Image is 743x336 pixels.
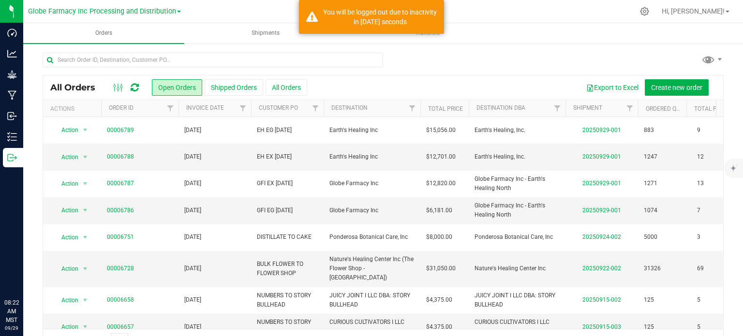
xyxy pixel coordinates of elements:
span: Globe Farmacy Inc [329,206,415,215]
a: Destination DBA [476,104,525,111]
a: Customer PO [259,104,298,111]
span: 9 [692,123,705,137]
span: All Orders [50,82,105,93]
a: Shipments [185,23,346,44]
a: Filter [163,100,178,117]
span: 125 [644,322,654,332]
span: 31326 [644,264,661,273]
span: select [79,293,91,307]
span: 1074 [644,206,657,215]
span: Action [53,204,79,217]
span: [DATE] [184,295,201,305]
span: [DATE] [184,206,201,215]
span: select [79,123,91,137]
span: Action [53,150,79,164]
span: EH EX [DATE] [257,152,318,161]
span: Orders [82,29,125,37]
span: DISTILLATE TO CAKE [257,233,318,242]
a: Ordered qty [646,105,683,112]
a: 00006788 [107,152,134,161]
span: Globe Farmacy Inc - Earth's Healing North [475,201,560,219]
span: JUICY JOINT I LLC DBA: STORY BULLHEAD [329,291,415,309]
span: Ponderosa Botanical Care, Inc [329,233,415,242]
a: Filter [308,100,324,117]
iframe: Resource center unread badge [29,257,40,269]
a: Total Price [428,105,463,112]
a: 00006657 [107,322,134,332]
inline-svg: Dashboard [7,28,17,38]
span: select [79,204,91,217]
span: Action [53,262,79,276]
p: 09/29 [4,324,19,332]
span: Ponderosa Botanical Care, Inc [475,233,560,242]
span: [DATE] [184,264,201,273]
a: Invoice Date [186,104,224,111]
span: Nature's Healing Center Inc [475,264,560,273]
button: Shipped Orders [205,79,263,96]
a: Order ID [109,104,134,111]
span: Globe Farmacy Inc - Earth's Healing North [475,175,560,193]
span: BULK FLOWER TO FLOWER SHOP [257,260,318,278]
span: Action [53,293,79,307]
span: 3 [692,230,705,244]
span: $12,701.00 [426,152,456,161]
span: NUMBERS TO STORY HAVASU [257,318,318,336]
a: Filter [622,100,638,117]
span: $31,050.00 [426,264,456,273]
a: 00006789 [107,126,134,135]
button: Export to Excel [580,79,645,96]
span: Action [53,177,79,190]
a: Orders [23,23,184,44]
iframe: Resource center [10,259,39,288]
a: 20250929-001 [582,207,621,214]
span: Action [53,231,79,244]
span: 1247 [644,152,657,161]
span: JUICY JOINT I LLC DBA: STORY BULLHEAD [475,291,560,309]
a: Filter [235,100,251,117]
a: Filter [550,100,565,117]
span: Create new order [651,84,702,91]
span: $4,375.00 [426,322,452,332]
div: Actions [50,105,97,112]
span: [DATE] [184,126,201,135]
span: $4,375.00 [426,295,452,305]
a: 20250915-002 [582,296,621,303]
a: 20250929-001 [582,127,621,133]
span: CURIOUS CULTIVATORS I LLC DBA: STORY HAVASU [475,318,560,336]
inline-svg: Inbound [7,111,17,121]
span: CURIOUS CULTIVATORS I LLC DBA: STORY HAVASU [329,318,415,336]
a: 20250922-002 [582,265,621,272]
inline-svg: Analytics [7,49,17,58]
span: Earth's Healing Inc [329,126,415,135]
span: 12 [692,150,709,164]
span: EH EG [DATE] [257,126,318,135]
a: Destination [331,104,368,111]
span: GFI EX [DATE] [257,179,318,188]
span: $12,820.00 [426,179,456,188]
a: 00006728 [107,264,134,273]
span: Action [53,320,79,334]
span: 125 [644,295,654,305]
span: select [79,320,91,334]
a: 20250915-003 [582,323,621,330]
span: 7 [692,204,705,218]
a: 00006787 [107,179,134,188]
span: Nature's Healing Center Inc (The Flower Shop - [GEOGRAPHIC_DATA]) [329,255,415,283]
span: Shipments [238,29,293,37]
inline-svg: Inventory [7,132,17,142]
span: $15,056.00 [426,126,456,135]
a: Filter [404,100,420,117]
span: Action [53,123,79,137]
span: Earth's Healing, Inc. [475,126,560,135]
span: [DATE] [184,179,201,188]
a: 00006751 [107,233,134,242]
span: 69 [692,262,709,276]
span: select [79,262,91,276]
span: 1271 [644,179,657,188]
span: 5000 [644,233,657,242]
button: All Orders [266,79,307,96]
inline-svg: Grow [7,70,17,79]
input: Search Order ID, Destination, Customer PO... [43,53,383,67]
a: 00006658 [107,295,134,305]
p: 08:22 AM MST [4,298,19,324]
